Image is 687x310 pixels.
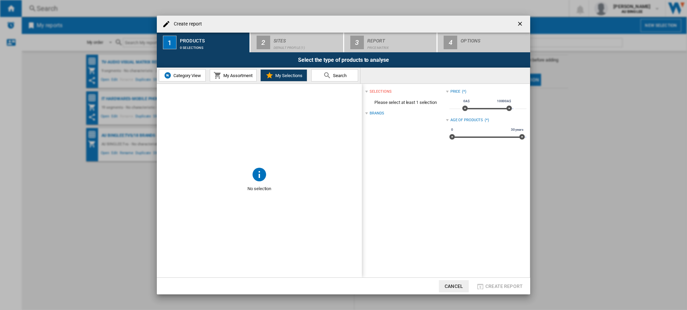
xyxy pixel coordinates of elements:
button: getI18NText('BUTTONS.CLOSE_DIALOG') [514,17,527,31]
span: 10000A$ [496,98,512,104]
h4: Create report [170,21,202,28]
div: 0 selections [180,42,247,50]
span: My Assortment [222,73,253,78]
button: 4 Options [438,33,530,52]
span: 30 years [510,127,524,132]
div: 4 [444,36,457,49]
span: Please select at least 1 selection [365,96,446,109]
button: My Assortment [210,69,257,81]
button: Cancel [439,280,469,292]
div: Options [461,35,527,42]
span: 0A$ [462,98,471,104]
div: Products [180,35,247,42]
span: Create report [485,284,523,289]
div: Report [367,35,434,42]
button: Create report [474,280,525,292]
button: My Selections [260,69,307,81]
div: selections [370,89,391,94]
div: Sites [274,35,340,42]
span: Category View [172,73,201,78]
ng-md-icon: getI18NText('BUTTONS.CLOSE_DIALOG') [517,20,525,29]
button: 3 Report Price Matrix [344,33,438,52]
button: Category View [159,69,206,81]
div: Age of products [450,117,483,123]
button: 2 Sites Default profile (1) [250,33,344,52]
button: 1 Products 0 selections [157,33,250,52]
img: wiser-icon-blue.png [164,71,172,79]
div: Price [450,89,461,94]
span: No selection [157,182,362,195]
div: 1 [163,36,177,49]
button: Search [311,69,358,81]
div: 2 [257,36,270,49]
span: My Selections [274,73,302,78]
span: Search [331,73,347,78]
div: 3 [350,36,364,49]
div: Default profile (1) [274,42,340,50]
span: 0 [450,127,454,132]
div: Price Matrix [367,42,434,50]
div: Brands [370,111,384,116]
div: Select the type of products to analyse [157,52,530,68]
